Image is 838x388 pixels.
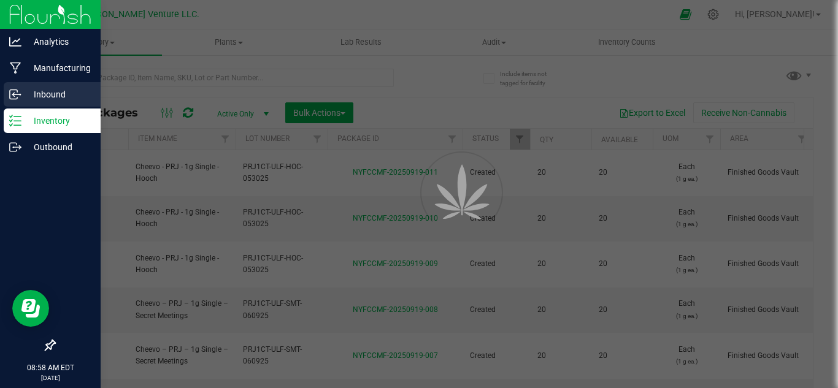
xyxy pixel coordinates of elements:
[9,115,21,127] inline-svg: Inventory
[21,61,95,75] p: Manufacturing
[21,140,95,154] p: Outbound
[9,62,21,74] inline-svg: Manufacturing
[6,362,95,373] p: 08:58 AM EDT
[12,290,49,327] iframe: Resource center
[9,141,21,153] inline-svg: Outbound
[9,36,21,48] inline-svg: Analytics
[6,373,95,382] p: [DATE]
[9,88,21,101] inline-svg: Inbound
[21,34,95,49] p: Analytics
[21,113,95,128] p: Inventory
[21,87,95,102] p: Inbound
